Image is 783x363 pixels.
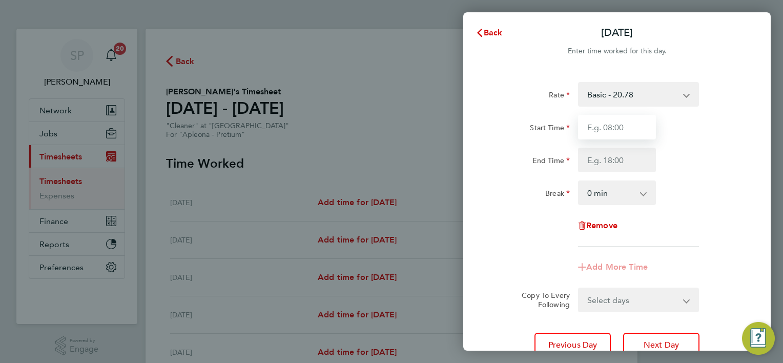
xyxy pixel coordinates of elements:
button: Previous Day [534,333,611,357]
button: Remove [578,221,617,230]
label: Start Time [530,123,570,135]
span: Next Day [644,340,679,350]
label: Rate [549,90,570,103]
input: E.g. 18:00 [578,148,656,172]
button: Back [465,23,513,43]
label: Break [545,189,570,201]
button: Next Day [623,333,699,357]
input: E.g. 08:00 [578,115,656,139]
button: Engage Resource Center [742,322,775,355]
label: Copy To Every Following [513,291,570,309]
span: Previous Day [548,340,597,350]
span: Back [484,28,503,37]
p: [DATE] [601,26,633,40]
span: Remove [586,220,617,230]
div: Enter time worked for this day. [463,45,771,57]
label: End Time [532,156,570,168]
